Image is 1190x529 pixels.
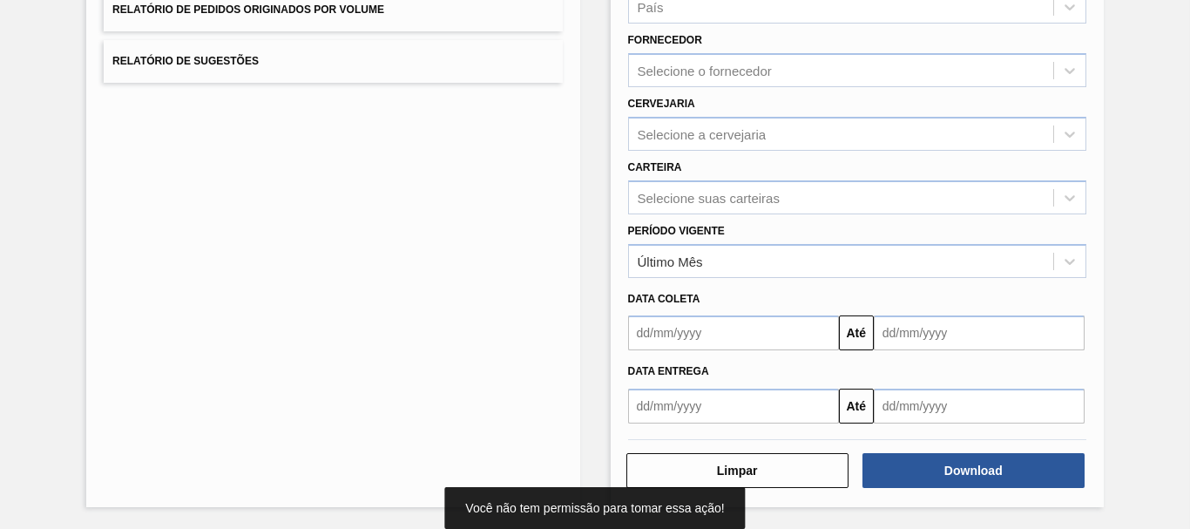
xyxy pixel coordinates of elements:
[626,453,849,488] button: Limpar
[465,501,724,515] span: Você não tem permissão para tomar essa ação!
[638,190,780,205] div: Selecione suas carteiras
[628,225,725,237] label: Período Vigente
[112,55,259,67] span: Relatório de Sugestões
[638,126,767,141] div: Selecione a cervejaria
[839,315,874,350] button: Até
[104,40,562,83] button: Relatório de Sugestões
[112,3,384,16] span: Relatório de Pedidos Originados por Volume
[874,389,1085,424] input: dd/mm/yyyy
[628,34,702,46] label: Fornecedor
[628,161,682,173] label: Carteira
[839,389,874,424] button: Até
[628,315,839,350] input: dd/mm/yyyy
[628,365,709,377] span: Data entrega
[628,293,700,305] span: Data coleta
[628,389,839,424] input: dd/mm/yyyy
[862,453,1085,488] button: Download
[638,254,703,268] div: Último Mês
[638,64,772,78] div: Selecione o fornecedor
[874,315,1085,350] input: dd/mm/yyyy
[628,98,695,110] label: Cervejaria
